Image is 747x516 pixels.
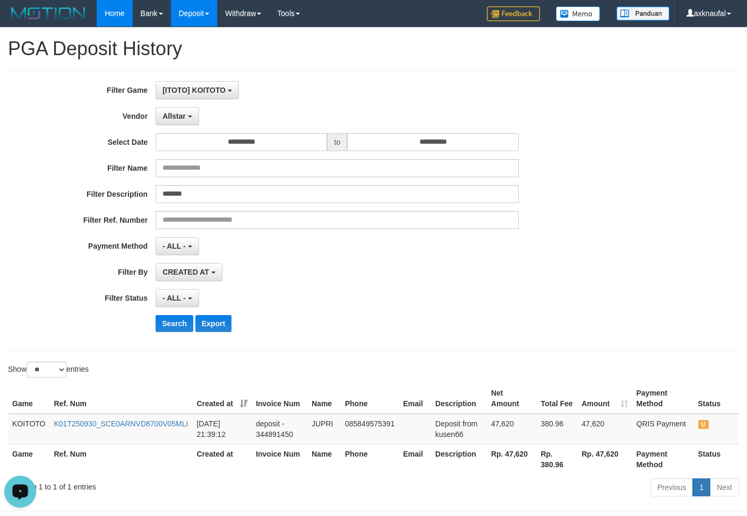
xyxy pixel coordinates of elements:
[307,383,341,414] th: Name
[650,478,693,496] a: Previous
[431,383,487,414] th: Description
[8,383,50,414] th: Game
[8,362,89,378] label: Show entries
[577,414,632,444] td: 47,620
[431,444,487,474] th: Description
[692,478,710,496] a: 1
[399,444,431,474] th: Email
[162,242,186,250] span: - ALL -
[156,237,199,255] button: - ALL -
[8,444,50,474] th: Game
[536,444,577,474] th: Rp. 380.96
[710,478,739,496] a: Next
[8,38,739,59] h1: PGA Deposit History
[192,383,251,414] th: Created at: activate to sort column ascending
[27,362,66,378] select: Showentries
[632,414,694,444] td: QRIS Payment
[556,6,600,21] img: Button%20Memo.svg
[192,444,251,474] th: Created at
[431,414,487,444] td: Deposit from kusen66
[156,107,199,125] button: Allstar
[162,86,226,94] span: [ITOTO] KOITOTO
[698,420,709,429] span: UNPAID
[252,444,307,474] th: Invoice Num
[577,444,632,474] th: Rp. 47,620
[632,383,694,414] th: Payment Method
[694,383,739,414] th: Status
[327,133,347,151] span: to
[536,414,577,444] td: 380.96
[577,383,632,414] th: Amount: activate to sort column ascending
[195,315,231,332] button: Export
[192,414,251,444] td: [DATE] 21:39:12
[162,112,186,120] span: Allstar
[8,477,303,492] div: Showing 1 to 1 of 1 entries
[8,5,89,21] img: MOTION_logo.png
[487,383,537,414] th: Net Amount
[307,444,341,474] th: Name
[399,383,431,414] th: Email
[487,414,537,444] td: 47,620
[694,444,739,474] th: Status
[162,294,186,302] span: - ALL -
[307,414,341,444] td: JUPRI
[341,383,399,414] th: Phone
[252,383,307,414] th: Invoice Num
[341,444,399,474] th: Phone
[487,444,537,474] th: Rp. 47,620
[156,315,193,332] button: Search
[8,414,50,444] td: KOITOTO
[4,4,36,36] button: Open LiveChat chat widget
[536,383,577,414] th: Total Fee
[156,289,199,307] button: - ALL -
[54,419,188,428] a: K01T250930_SCE0ARNVD8700V05MLI
[50,444,193,474] th: Ref. Num
[616,6,669,21] img: panduan.png
[487,6,540,21] img: Feedback.jpg
[156,263,222,281] button: CREATED AT
[162,268,209,276] span: CREATED AT
[341,414,399,444] td: 085849575391
[156,81,239,99] button: [ITOTO] KOITOTO
[252,414,307,444] td: deposit - 344891450
[50,383,193,414] th: Ref. Num
[632,444,694,474] th: Payment Method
